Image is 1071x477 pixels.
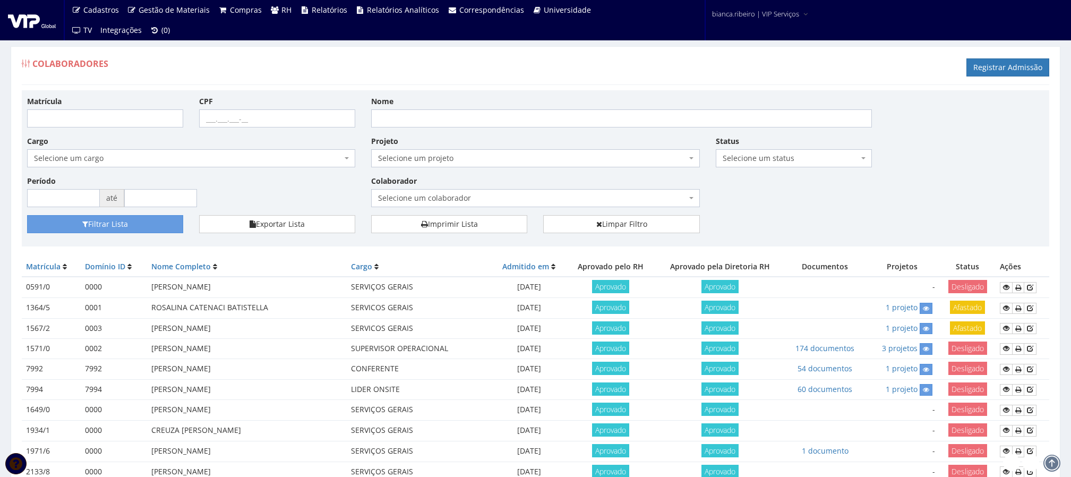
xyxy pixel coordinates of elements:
[701,280,739,293] span: Aprovado
[281,5,292,15] span: RH
[22,277,81,297] td: 0591/0
[543,215,699,233] a: Limpar Filtro
[67,20,96,40] a: TV
[81,277,147,297] td: 0000
[27,149,355,167] span: Selecione um cargo
[948,423,987,437] span: Desligado
[22,400,81,421] td: 1649/0
[147,277,347,297] td: [PERSON_NAME]
[22,441,81,462] td: 1971/6
[371,96,393,107] label: Nome
[96,20,146,40] a: Integrações
[347,420,492,441] td: SERVIÇOS GERAIS
[371,215,527,233] a: Imprimir Lista
[347,379,492,399] td: LIDER ONSITE
[701,321,739,335] span: Aprovado
[492,338,566,359] td: [DATE]
[701,301,739,314] span: Aprovado
[347,318,492,338] td: SERVICOS GERAIS
[866,277,939,297] td: -
[81,298,147,318] td: 0001
[886,363,918,373] a: 1 projeto
[230,5,262,15] span: Compras
[151,261,211,271] a: Nome Completo
[81,338,147,359] td: 0002
[22,379,81,399] td: 7994
[147,400,347,421] td: [PERSON_NAME]
[592,321,629,335] span: Aprovado
[492,277,566,297] td: [DATE]
[592,280,629,293] span: Aprovado
[83,25,92,35] span: TV
[948,444,987,457] span: Desligado
[312,5,347,15] span: Relatórios
[882,343,918,353] a: 3 projetos
[81,441,147,462] td: 0000
[795,343,854,353] a: 174 documentos
[716,149,872,167] span: Selecione um status
[32,58,108,70] span: Colaboradores
[347,298,492,318] td: SERVICOS GERAIS
[948,362,987,375] span: Desligado
[81,318,147,338] td: 0003
[723,153,859,164] span: Selecione um status
[146,20,175,40] a: (0)
[950,301,985,314] span: Afastado
[26,261,61,271] a: Matrícula
[701,362,739,375] span: Aprovado
[22,298,81,318] td: 1364/5
[371,136,398,147] label: Projeto
[8,12,56,28] img: logo
[592,423,629,437] span: Aprovado
[492,379,566,399] td: [DATE]
[347,400,492,421] td: SERVIÇOS GERAIS
[147,318,347,338] td: [PERSON_NAME]
[22,420,81,441] td: 1934/1
[712,8,799,19] span: bianca.ribeiro | VIP Serviços
[147,298,347,318] td: ROSALINA CATENACI BATISTELLA
[347,277,492,297] td: SERVIÇOS GERAIS
[592,403,629,416] span: Aprovado
[100,25,142,35] span: Integrações
[347,441,492,462] td: SERVIÇOS GERAIS
[716,136,739,147] label: Status
[492,420,566,441] td: [DATE]
[27,96,62,107] label: Matrícula
[798,384,852,394] a: 60 documentos
[701,382,739,396] span: Aprovado
[492,441,566,462] td: [DATE]
[966,58,1049,76] a: Registrar Admissão
[147,420,347,441] td: CREUZA [PERSON_NAME]
[566,257,655,277] th: Aprovado pelo RH
[592,444,629,457] span: Aprovado
[34,153,342,164] span: Selecione um cargo
[100,189,124,207] span: até
[701,403,739,416] span: Aprovado
[161,25,170,35] span: (0)
[378,153,686,164] span: Selecione um projeto
[592,362,629,375] span: Aprovado
[147,441,347,462] td: [PERSON_NAME]
[199,96,213,107] label: CPF
[701,342,739,355] span: Aprovado
[701,444,739,457] span: Aprovado
[83,5,119,15] span: Cadastros
[492,400,566,421] td: [DATE]
[592,342,629,355] span: Aprovado
[459,5,524,15] span: Correspondências
[199,215,355,233] button: Exportar Lista
[22,359,81,379] td: 7992
[492,359,566,379] td: [DATE]
[492,298,566,318] td: [DATE]
[492,318,566,338] td: [DATE]
[886,302,918,312] a: 1 projeto
[592,382,629,396] span: Aprovado
[81,359,147,379] td: 7992
[147,359,347,379] td: [PERSON_NAME]
[886,384,918,394] a: 1 projeto
[147,338,347,359] td: [PERSON_NAME]
[85,261,125,271] a: Domínio ID
[886,323,918,333] a: 1 projeto
[81,400,147,421] td: 0000
[139,5,210,15] span: Gestão de Materiais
